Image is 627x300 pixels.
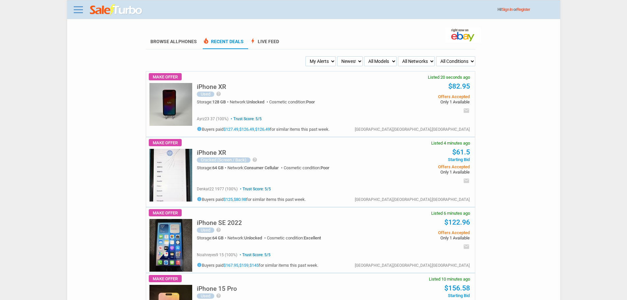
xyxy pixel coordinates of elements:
a: $126.49 [255,127,270,132]
span: Listed 4 minutes ago [431,141,470,145]
span: Phones [178,39,197,44]
a: $80.98 [234,197,246,202]
span: local_fire_department [203,38,209,44]
div: Cracked (Screen / Back) [197,157,250,163]
span: Listed 20 seconds ago [428,75,470,79]
div: Network: [227,236,267,240]
span: Only 1 Available [370,236,469,240]
img: saleturbo.com - Online Deals and Discount Coupons [90,4,143,16]
a: $61.5 [452,148,470,156]
div: Cosmetic condition: [284,166,329,170]
h5: Buyers paid , for similar items this past week. [197,197,306,202]
div: Cosmetic condition: [267,236,321,240]
span: bolt [249,38,256,44]
a: Sign In [502,7,513,12]
i: info [197,262,202,267]
span: Unlocked [247,99,264,104]
a: $127.49 [223,127,238,132]
a: Browse AllPhones [150,39,197,44]
span: denkat22 1977 (100%) [197,187,238,191]
i: email [463,107,470,114]
span: 64 GB [212,235,223,240]
span: Starting Bid [370,157,469,162]
h5: iPhone 15 Pro [197,286,237,292]
span: Trust Score: 5/5 [238,253,271,257]
div: Storage: [197,236,227,240]
img: s-l225.jpg [149,219,192,272]
i: help [252,157,257,162]
h5: Buyers paid , , for similar items this past week. [197,126,329,131]
a: local_fire_departmentRecent Deals [203,39,244,49]
span: Starting Bid [370,293,469,298]
div: [GEOGRAPHIC_DATA],[GEOGRAPHIC_DATA],[GEOGRAPHIC_DATA] [355,127,470,131]
span: Offers Accepted [370,165,469,169]
span: noahreyes9 15 (100%) [197,253,237,257]
i: help [216,227,221,232]
img: s-l225.jpg [149,83,192,126]
a: $126.49 [239,127,254,132]
span: Offers Accepted [370,95,469,99]
span: Excellent [304,235,321,240]
div: Storage: [197,166,227,170]
span: Trust Score: 5/5 [239,187,271,191]
span: Only 1 Available [370,170,469,174]
span: Offers Accepted [370,231,469,235]
a: boltLive Feed [249,39,279,49]
span: Trust Score: 5/5 [229,117,262,121]
div: Used [197,92,214,97]
span: Unlocked [244,235,262,240]
a: iPhone XR [197,85,226,90]
span: ayrz23 37 (100%) [197,117,228,121]
a: $167.95 [223,263,238,268]
a: Register [517,7,530,12]
span: Poor [321,165,329,170]
span: Make Offer [149,209,182,216]
a: iPhone SE 2022 [197,221,242,226]
span: Make Offer [149,139,182,146]
span: Hi! [498,7,502,12]
span: 128 GB [212,99,226,104]
div: [GEOGRAPHIC_DATA],[GEOGRAPHIC_DATA],[GEOGRAPHIC_DATA] [355,263,470,267]
i: email [463,177,470,184]
span: or [513,7,530,12]
span: Listed 10 minutes ago [429,277,470,281]
span: Make Offer [149,275,182,282]
a: $145 [249,263,259,268]
span: Listed 6 minutes ago [431,211,470,215]
a: iPhone XR [197,151,226,156]
h5: Buyers paid , , for similar items this past week. [197,262,318,267]
i: email [463,243,470,250]
a: $159 [239,263,248,268]
a: $82.95 [448,82,470,90]
h5: iPhone XR [197,84,226,90]
div: Used [197,228,214,233]
span: Consumer Cellular [244,165,279,170]
div: Storage: [197,100,230,104]
i: info [197,197,202,202]
div: [GEOGRAPHIC_DATA],[GEOGRAPHIC_DATA],[GEOGRAPHIC_DATA] [355,198,470,202]
i: help [216,91,221,96]
div: Network: [227,166,284,170]
a: $122.96 [444,218,470,226]
i: info [197,126,202,131]
span: 64 GB [212,165,223,170]
a: $125 [223,197,233,202]
div: Network: [230,100,269,104]
span: Make Offer [149,73,182,80]
a: $156.58 [444,284,470,292]
img: s-l225.jpg [149,149,192,202]
a: iPhone 15 Pro [197,287,237,292]
span: Poor [306,99,315,104]
i: help [216,293,221,298]
h5: iPhone XR [197,150,226,156]
div: Used [197,293,214,299]
span: Only 1 Available [370,100,469,104]
h5: iPhone SE 2022 [197,220,242,226]
div: Cosmetic condition: [269,100,315,104]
